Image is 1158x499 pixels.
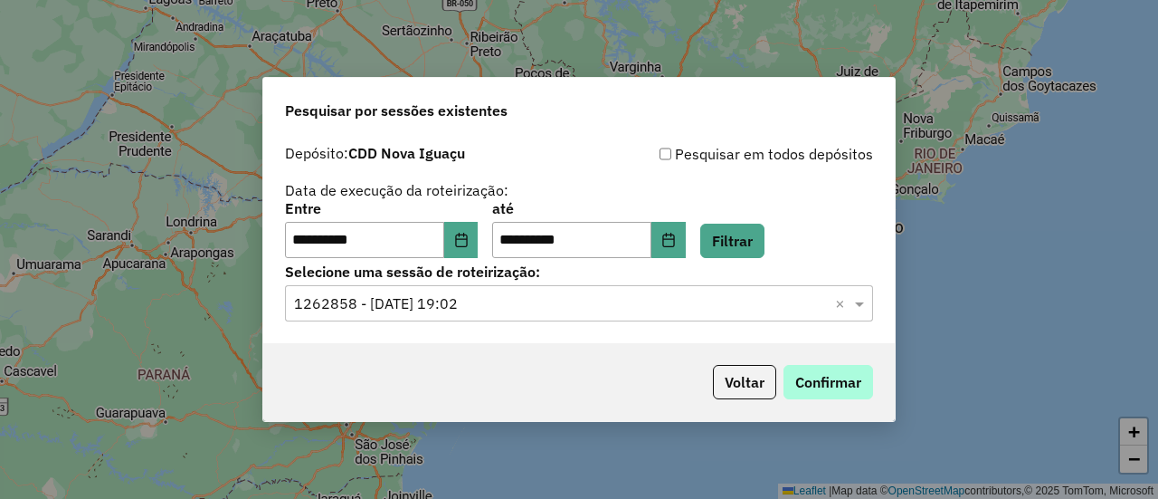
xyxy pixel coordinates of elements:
[579,143,873,165] div: Pesquisar em todos depósitos
[713,365,776,399] button: Voltar
[492,197,685,219] label: até
[835,293,850,314] span: Clear all
[285,261,873,283] label: Selecione uma sessão de roteirização:
[783,365,873,399] button: Confirmar
[285,197,478,219] label: Entre
[285,100,508,121] span: Pesquisar por sessões existentes
[444,222,479,258] button: Choose Date
[651,222,686,258] button: Choose Date
[285,179,508,201] label: Data de execução da roteirização:
[285,142,465,164] label: Depósito:
[700,224,764,258] button: Filtrar
[348,144,465,162] strong: CDD Nova Iguaçu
